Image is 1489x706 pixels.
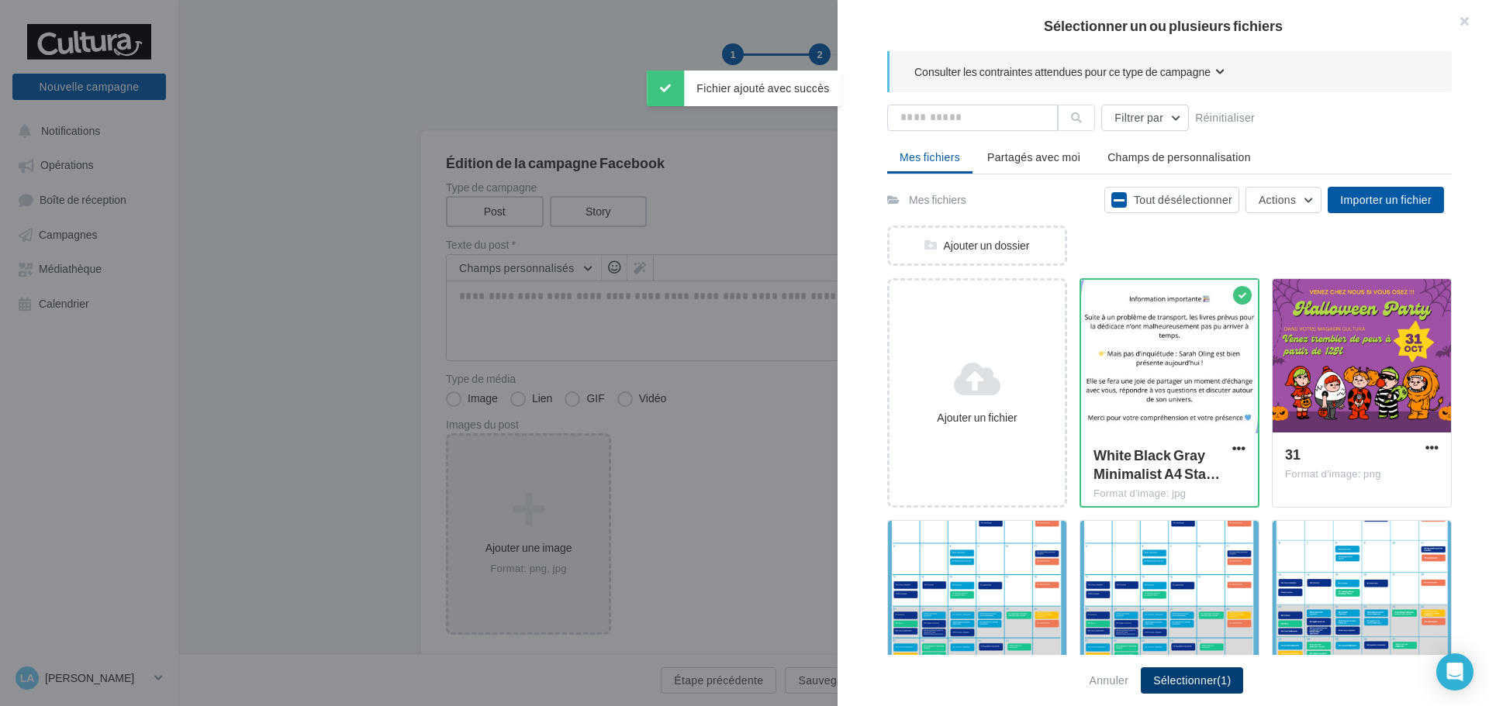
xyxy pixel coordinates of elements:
[1093,446,1220,482] span: White Black Gray Minimalist A4 Stationery Paper Document
[1245,187,1321,213] button: Actions
[1101,105,1189,131] button: Filtrer par
[1189,108,1261,127] button: Réinitialiser
[1093,487,1245,501] div: Format d'image: jpg
[890,238,1065,253] div: Ajouter un dossier
[1340,193,1432,206] span: Importer un fichier
[1141,667,1243,694] button: Sélectionner(1)
[1104,187,1239,213] button: Tout désélectionner
[1285,446,1301,463] span: 31
[914,64,1225,83] button: Consulter les contraintes attendues pour ce type de campagne
[909,192,966,208] div: Mes fichiers
[896,410,1059,425] div: Ajouter un fichier
[1328,187,1444,213] button: Importer un fichier
[862,19,1464,33] h2: Sélectionner un ou plusieurs fichiers
[647,71,841,106] div: Fichier ajouté avec succès
[1436,653,1473,691] div: Open Intercom Messenger
[1107,150,1251,164] span: Champs de personnalisation
[1083,671,1135,690] button: Annuler
[914,64,1211,80] span: Consulter les contraintes attendues pour ce type de campagne
[900,150,960,164] span: Mes fichiers
[987,150,1080,164] span: Partagés avec moi
[1217,673,1231,687] span: (1)
[1259,193,1296,206] span: Actions
[1285,467,1439,481] div: Format d'image: png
